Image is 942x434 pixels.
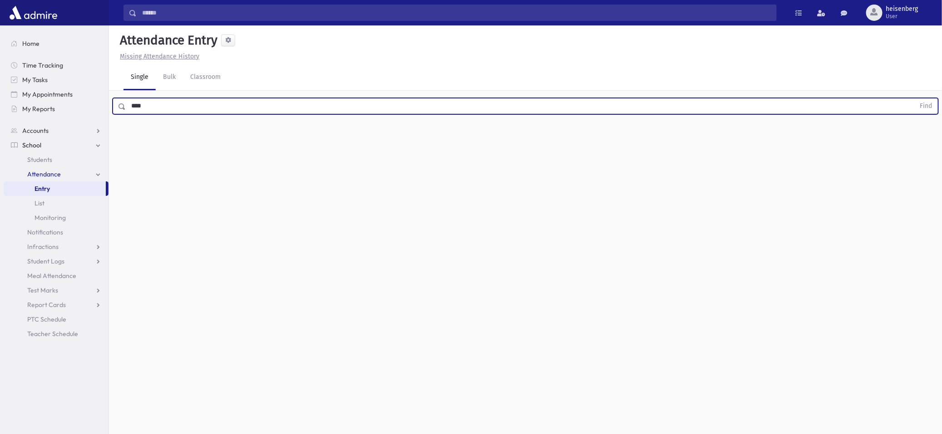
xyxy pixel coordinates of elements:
span: Students [27,156,52,164]
a: Notifications [4,225,109,239]
a: Accounts [4,123,109,138]
a: Teacher Schedule [4,327,109,341]
a: List [4,196,109,210]
h5: Attendance Entry [116,33,217,48]
span: Accounts [22,127,49,135]
span: Student Logs [27,257,64,265]
span: Home [22,39,39,48]
a: Monitoring [4,210,109,225]
a: Report Cards [4,297,109,312]
span: My Reports [22,105,55,113]
span: Attendance [27,170,61,178]
span: Test Marks [27,286,58,294]
a: Classroom [183,65,228,90]
span: Entry [35,185,50,193]
span: My Tasks [22,76,48,84]
span: List [35,199,44,207]
a: My Reports [4,102,109,116]
img: AdmirePro [7,4,59,22]
a: Meal Attendance [4,268,109,283]
a: My Tasks [4,73,109,87]
span: Teacher Schedule [27,330,78,338]
button: Find [915,98,938,114]
input: Search [137,5,776,21]
span: Time Tracking [22,61,63,69]
span: Meal Attendance [27,272,76,280]
a: Infractions [4,239,109,254]
span: heisenberg [886,5,918,13]
span: User [886,13,918,20]
a: Bulk [156,65,183,90]
a: Student Logs [4,254,109,268]
a: Single [123,65,156,90]
a: My Appointments [4,87,109,102]
span: My Appointments [22,90,73,98]
a: Test Marks [4,283,109,297]
span: Monitoring [35,214,66,222]
span: Report Cards [27,301,66,309]
u: Missing Attendance History [120,53,199,60]
span: Infractions [27,243,59,251]
span: School [22,141,41,149]
a: Time Tracking [4,58,109,73]
a: PTC Schedule [4,312,109,327]
a: Home [4,36,109,51]
a: School [4,138,109,152]
a: Attendance [4,167,109,181]
a: Students [4,152,109,167]
a: Missing Attendance History [116,53,199,60]
span: PTC Schedule [27,315,66,323]
a: Entry [4,181,106,196]
span: Notifications [27,228,63,236]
